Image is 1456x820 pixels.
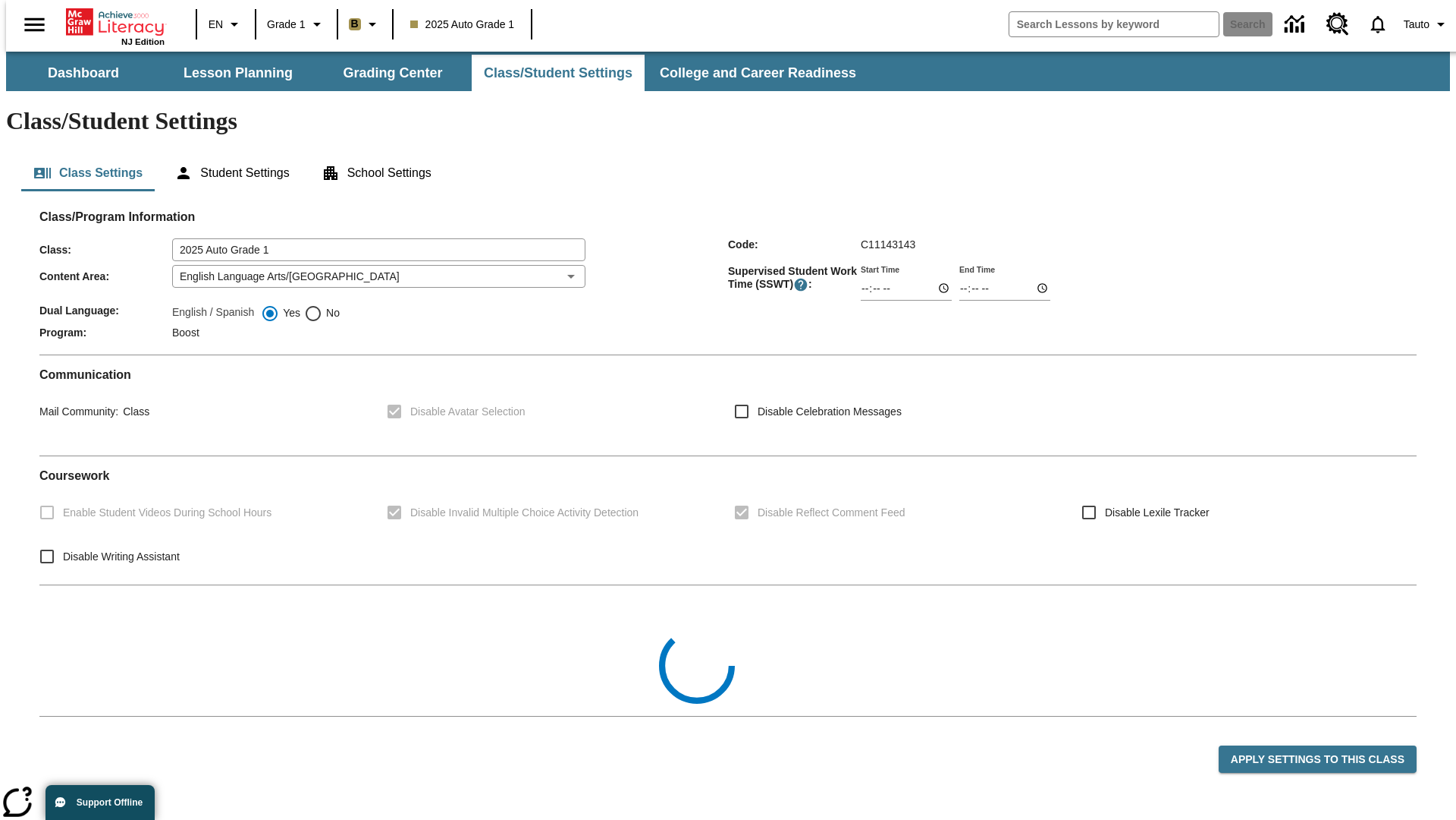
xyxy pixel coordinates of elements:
button: Student Settings [162,155,301,191]
span: Dual Language : [39,304,172,317]
input: search field [1009,12,1219,36]
h2: Communication [39,367,1417,382]
span: Disable Celebration Messages [758,404,902,420]
a: Home [66,7,165,37]
a: Data Center [1276,4,1317,46]
span: Disable Reflect Comment Feed [758,505,905,521]
span: Yes [279,305,300,321]
div: Home [66,5,165,46]
button: Class/Student Settings [472,55,645,91]
a: Resource Center, Will open in new tab [1317,4,1358,45]
h2: Course work [39,468,1417,483]
span: Support Offline [77,797,143,808]
span: 2025 Auto Grade 1 [410,17,515,33]
span: Content Area : [39,270,172,282]
span: Class [118,405,149,418]
button: Lesson Planning [162,55,314,91]
span: Code : [728,238,861,251]
span: EN [209,17,223,33]
button: Support Offline [45,785,155,820]
button: Boost Class color is light brown. Change class color [343,11,388,38]
span: Enable Student Videos During School Hours [63,505,271,521]
div: SubNavbar [6,52,1450,91]
span: Disable Lexile Tracker [1105,505,1210,521]
span: NJ Edition [121,37,165,46]
span: Disable Avatar Selection [410,404,526,420]
div: Communication [39,367,1417,443]
button: Open side menu [12,2,57,47]
button: Profile/Settings [1398,11,1456,38]
button: Grading Center [317,55,469,91]
button: College and Career Readiness [648,55,868,91]
span: Mail Community : [39,405,118,418]
input: Class [172,238,585,261]
button: Apply Settings to this Class [1219,746,1417,774]
span: C11143143 [861,238,915,251]
h1: Class/Student Settings [6,107,1450,135]
button: Grade: Grade 1, Select a grade [261,11,332,38]
span: Disable Writing Assistant [63,549,180,565]
span: B [351,14,359,33]
div: Class/Program Information [39,225,1417,342]
label: English / Spanish [172,304,254,323]
label: End Time [959,263,995,275]
label: Start Time [861,263,899,275]
h2: Class/Program Information [39,210,1417,224]
span: Supervised Student Work Time (SSWT) : [728,265,861,292]
div: Class Collections [39,598,1417,704]
span: Grade 1 [267,17,306,33]
button: Language: EN, Select a language [202,11,250,38]
div: English Language Arts/[GEOGRAPHIC_DATA] [172,265,585,288]
div: Class/Student Settings [21,155,1435,191]
div: SubNavbar [6,55,870,91]
div: Coursework [39,468,1417,572]
span: Program : [39,326,172,339]
button: Class Settings [21,155,155,191]
span: Class : [39,244,172,256]
span: Disable Invalid Multiple Choice Activity Detection [410,505,639,521]
span: Tauto [1404,17,1429,33]
button: Supervised Student Work Time is the timeframe when students can take LevelSet and when lessons ar... [793,277,808,292]
button: School Settings [309,155,444,191]
a: Notifications [1358,5,1398,44]
span: No [322,305,340,321]
span: Boost [172,326,199,339]
button: Dashboard [8,55,159,91]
